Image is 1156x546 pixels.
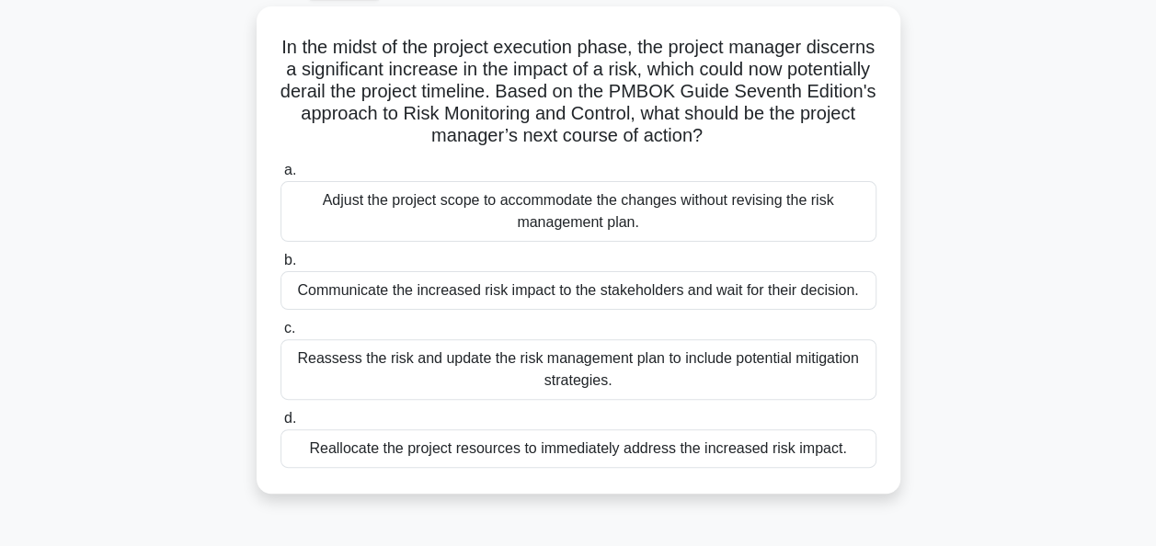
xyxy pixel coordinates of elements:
[284,252,296,267] span: b.
[284,162,296,177] span: a.
[279,36,878,148] h5: In the midst of the project execution phase, the project manager discerns a significant increase ...
[284,320,295,336] span: c.
[280,271,876,310] div: Communicate the increased risk impact to the stakeholders and wait for their decision.
[280,181,876,242] div: Adjust the project scope to accommodate the changes without revising the risk management plan.
[280,429,876,468] div: Reallocate the project resources to immediately address the increased risk impact.
[284,410,296,426] span: d.
[280,339,876,400] div: Reassess the risk and update the risk management plan to include potential mitigation strategies.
